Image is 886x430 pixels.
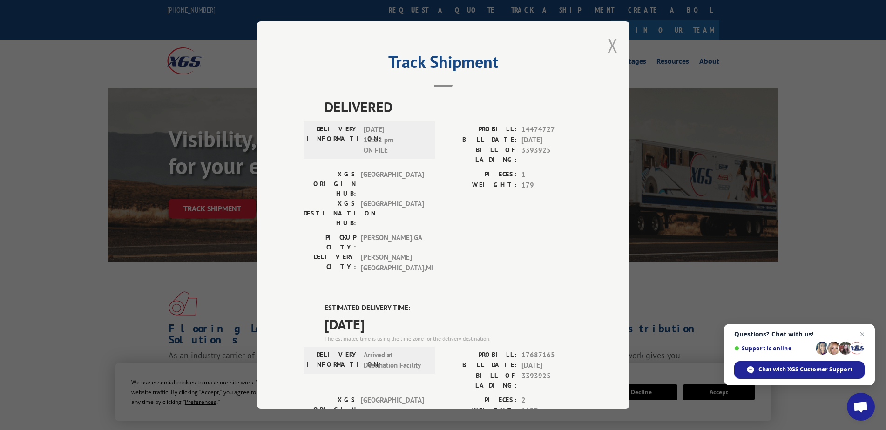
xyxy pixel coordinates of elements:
span: [DATE] 12:12 pm ON FILE [364,124,426,156]
span: [GEOGRAPHIC_DATA] [361,169,424,199]
span: 14474727 [521,124,583,135]
label: PICKUP CITY: [304,233,356,252]
span: Support is online [734,345,812,352]
div: Chat with XGS Customer Support [734,361,865,379]
label: ESTIMATED DELIVERY TIME: [325,303,583,314]
label: DELIVERY INFORMATION: [306,124,359,156]
span: [GEOGRAPHIC_DATA] [361,395,424,424]
div: Open chat [847,393,875,421]
h2: Track Shipment [304,55,583,73]
span: Arrived at Destination Facility [364,350,426,371]
label: BILL OF LADING: [443,145,517,165]
label: PROBILL: [443,124,517,135]
span: [DATE] [521,135,583,146]
label: PIECES: [443,169,517,180]
span: [PERSON_NAME][GEOGRAPHIC_DATA] , MI [361,252,424,273]
label: WEIGHT: [443,405,517,416]
span: 1127 [521,405,583,416]
label: WEIGHT: [443,180,517,191]
span: [DATE] [325,314,583,335]
span: 3393925 [521,371,583,390]
button: Close modal [608,33,618,58]
span: Chat with XGS Customer Support [758,365,852,374]
span: DELIVERED [325,96,583,117]
span: [DATE] [521,360,583,371]
label: XGS ORIGIN HUB: [304,169,356,199]
span: [GEOGRAPHIC_DATA] [361,199,424,228]
label: XGS ORIGIN HUB: [304,395,356,424]
label: BILL OF LADING: [443,371,517,390]
span: 179 [521,180,583,191]
label: BILL DATE: [443,135,517,146]
span: Close chat [857,329,868,340]
span: 17687165 [521,350,583,361]
label: DELIVERY CITY: [304,252,356,273]
label: XGS DESTINATION HUB: [304,199,356,228]
span: 1 [521,169,583,180]
span: 2 [521,395,583,406]
label: PIECES: [443,395,517,406]
label: PROBILL: [443,350,517,361]
div: The estimated time is using the time zone for the delivery destination. [325,335,583,343]
span: Questions? Chat with us! [734,330,865,338]
label: DELIVERY INFORMATION: [306,350,359,371]
span: [PERSON_NAME] , GA [361,233,424,252]
span: 3393925 [521,145,583,165]
label: BILL DATE: [443,360,517,371]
